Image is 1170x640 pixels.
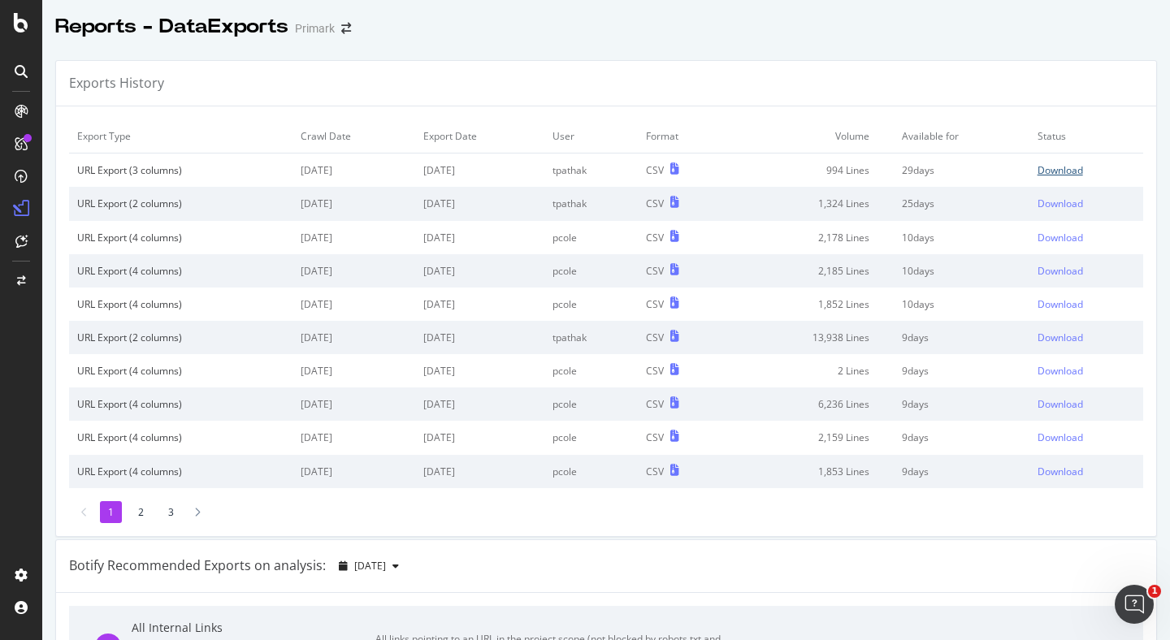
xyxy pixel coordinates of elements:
td: User [544,119,637,154]
td: 9 days [894,354,1029,387]
div: Download [1038,264,1083,278]
td: [DATE] [292,354,415,387]
td: 9 days [894,421,1029,454]
button: [DATE] [332,553,405,579]
a: Download [1038,163,1135,177]
td: 2,159 Lines [729,421,894,454]
td: pcole [544,387,637,421]
div: Download [1038,331,1083,344]
td: 9 days [894,321,1029,354]
td: Status [1029,119,1143,154]
td: [DATE] [415,221,544,254]
div: Primark [295,20,335,37]
a: Download [1038,331,1135,344]
div: Download [1038,430,1083,444]
td: [DATE] [292,387,415,421]
td: 1,853 Lines [729,455,894,488]
div: CSV [646,231,664,244]
td: [DATE] [292,288,415,321]
td: Export Type [69,119,292,154]
td: 10 days [894,254,1029,288]
div: All Internal Links [132,620,375,636]
a: Download [1038,465,1135,478]
td: 10 days [894,288,1029,321]
td: 25 days [894,187,1029,220]
div: URL Export (4 columns) [77,430,284,444]
td: [DATE] [415,455,544,488]
div: CSV [646,331,664,344]
div: CSV [646,397,664,411]
td: pcole [544,221,637,254]
td: [DATE] [415,254,544,288]
td: pcole [544,455,637,488]
td: pcole [544,354,637,387]
div: Download [1038,297,1083,311]
div: CSV [646,430,664,444]
td: [DATE] [292,221,415,254]
span: 1 [1148,585,1161,598]
td: [DATE] [415,154,544,188]
td: [DATE] [415,354,544,387]
div: Download [1038,465,1083,478]
td: [DATE] [292,254,415,288]
td: [DATE] [415,288,544,321]
div: CSV [646,163,664,177]
td: [DATE] [415,187,544,220]
div: CSV [646,297,664,311]
div: CSV [646,364,664,378]
td: pcole [544,421,637,454]
td: Volume [729,119,894,154]
td: tpathak [544,187,637,220]
td: 2,185 Lines [729,254,894,288]
a: Download [1038,397,1135,411]
div: Exports History [69,74,164,93]
td: [DATE] [415,321,544,354]
div: Download [1038,231,1083,244]
td: [DATE] [415,387,544,421]
div: CSV [646,197,664,210]
div: Download [1038,197,1083,210]
td: Crawl Date [292,119,415,154]
div: URL Export (4 columns) [77,297,284,311]
div: Reports - DataExports [55,13,288,41]
div: Download [1038,163,1083,177]
td: [DATE] [292,455,415,488]
td: [DATE] [292,154,415,188]
td: pcole [544,254,637,288]
td: tpathak [544,321,637,354]
div: URL Export (4 columns) [77,231,284,244]
div: CSV [646,264,664,278]
div: URL Export (3 columns) [77,163,284,177]
div: Botify Recommended Exports on analysis: [69,556,326,575]
td: 1,324 Lines [729,187,894,220]
a: Download [1038,297,1135,311]
td: tpathak [544,154,637,188]
div: URL Export (2 columns) [77,197,284,210]
td: 13,938 Lines [729,321,894,354]
td: [DATE] [292,421,415,454]
td: Format [638,119,730,154]
div: URL Export (4 columns) [77,264,284,278]
a: Download [1038,264,1135,278]
td: 10 days [894,221,1029,254]
td: [DATE] [415,421,544,454]
div: arrow-right-arrow-left [341,23,351,34]
a: Download [1038,197,1135,210]
td: 2,178 Lines [729,221,894,254]
td: 2 Lines [729,354,894,387]
div: URL Export (4 columns) [77,397,284,411]
div: URL Export (4 columns) [77,465,284,478]
li: 3 [160,501,182,523]
td: [DATE] [292,321,415,354]
div: Download [1038,397,1083,411]
td: [DATE] [292,187,415,220]
a: Download [1038,430,1135,444]
div: URL Export (2 columns) [77,331,284,344]
div: CSV [646,465,664,478]
td: pcole [544,288,637,321]
td: 9 days [894,455,1029,488]
td: 6,236 Lines [729,387,894,421]
iframe: Intercom live chat [1115,585,1154,624]
span: 2025 Sep. 28th [354,559,386,573]
td: 994 Lines [729,154,894,188]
